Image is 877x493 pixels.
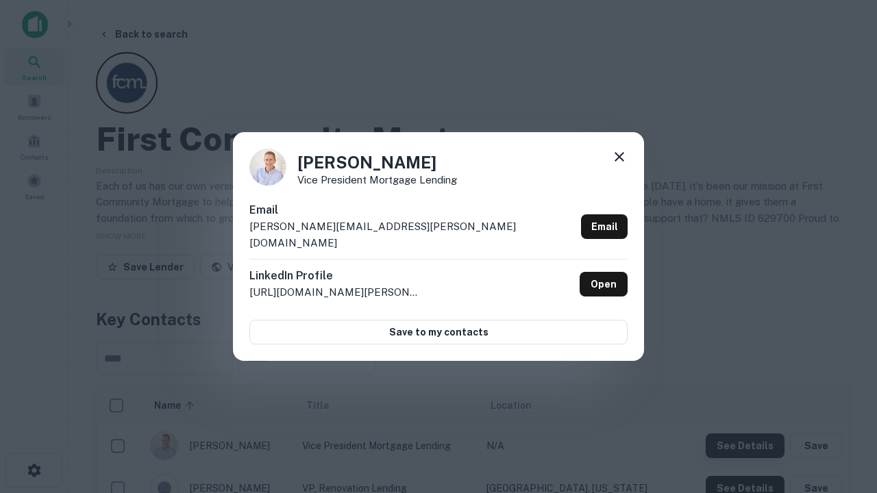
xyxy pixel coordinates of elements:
p: [PERSON_NAME][EMAIL_ADDRESS][PERSON_NAME][DOMAIN_NAME] [249,218,576,251]
a: Open [580,272,628,296]
button: Save to my contacts [249,320,628,344]
a: Email [581,214,628,239]
h6: LinkedIn Profile [249,268,421,284]
iframe: Chat Widget [808,383,877,449]
h6: Email [249,202,576,218]
h4: [PERSON_NAME] [297,150,457,175]
p: Vice President Mortgage Lending [297,175,457,185]
p: [URL][DOMAIN_NAME][PERSON_NAME] [249,284,421,301]
img: 1520878720083 [249,149,286,186]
